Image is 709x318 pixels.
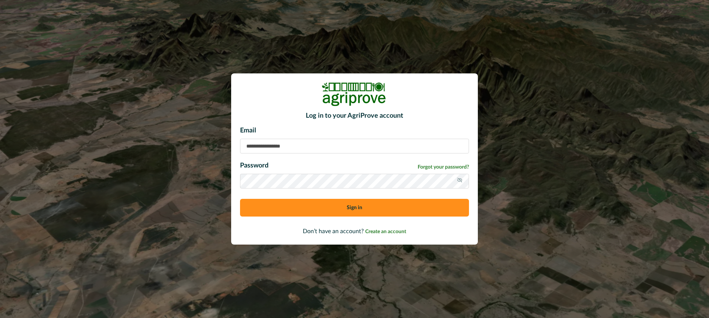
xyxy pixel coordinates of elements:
[240,161,268,171] p: Password
[240,227,469,236] p: Don’t have an account?
[240,112,469,120] h2: Log in to your AgriProve account
[365,229,406,234] span: Create an account
[321,82,388,106] img: Logo Image
[418,163,469,171] a: Forgot your password?
[240,126,469,136] p: Email
[365,228,406,234] a: Create an account
[240,199,469,217] button: Sign in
